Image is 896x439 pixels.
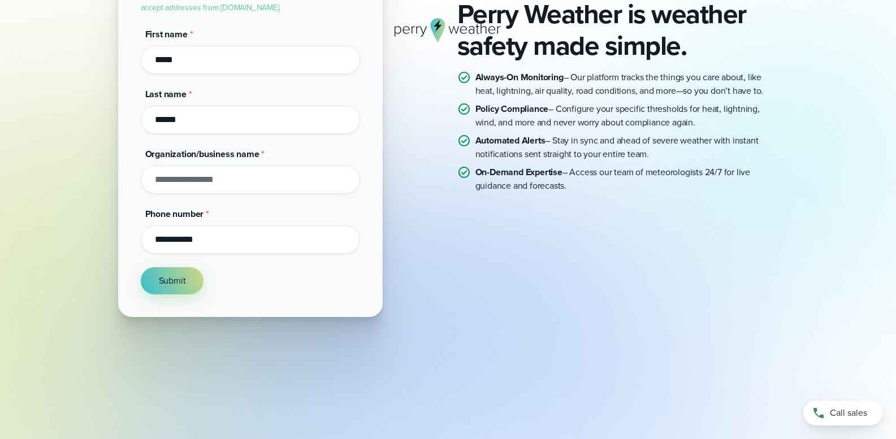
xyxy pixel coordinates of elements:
span: Phone number [145,207,204,220]
strong: Policy Compliance [475,102,549,115]
a: Call sales [803,401,882,425]
span: Last name [145,88,187,101]
span: Organization/business name [145,147,259,160]
p: – Access our team of meteorologists 24/7 for live guidance and forecasts. [475,166,778,193]
strong: Automated Alerts [475,134,546,147]
span: Call sales [830,406,867,420]
p: – Our platform tracks the things you care about, like heat, lightning, air quality, road conditio... [475,71,778,98]
strong: On-Demand Expertise [475,166,562,179]
p: – Configure your specific thresholds for heat, lightning, wind, and more and never worry about co... [475,102,778,129]
strong: Always-On Monitoring [475,71,564,84]
span: Submit [159,274,186,288]
p: – Stay in sync and ahead of severe weather with instant notifications sent straight to your entir... [475,134,778,161]
button: Submit [141,267,204,294]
